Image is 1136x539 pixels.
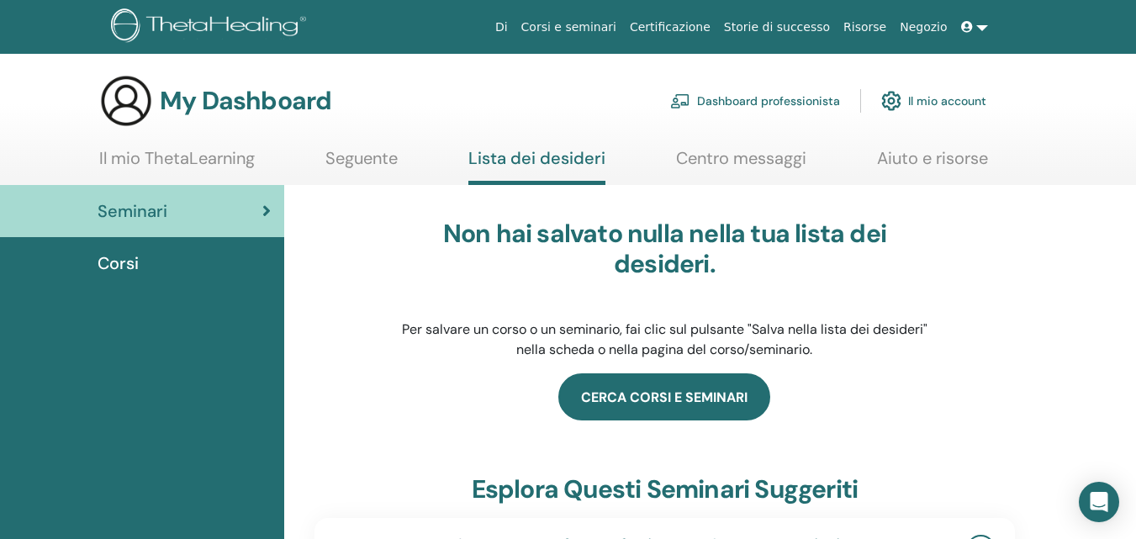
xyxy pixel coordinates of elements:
[676,148,806,181] a: Centro messaggi
[1079,482,1119,522] div: Open Intercom Messenger
[99,148,255,181] a: Il mio ThetaLearning
[623,12,717,43] a: Certificazione
[515,12,623,43] a: Corsi e seminari
[558,373,770,420] a: Cerca corsi e seminari
[472,474,859,505] h3: Esplora questi seminari suggeriti
[881,87,901,115] img: cog.svg
[670,82,840,119] a: Dashboard professionista
[893,12,954,43] a: Negozio
[98,251,139,276] span: Corsi
[111,8,312,46] img: logo.png
[717,12,837,43] a: Storie di successo
[399,320,929,360] p: Per salvare un corso o un seminario, fai clic sul pulsante "Salva nella lista dei desideri" nella...
[468,148,605,185] a: Lista dei desideri
[489,12,515,43] a: Di
[160,86,331,116] h3: My Dashboard
[881,82,986,119] a: Il mio account
[399,219,929,279] h3: Non hai salvato nulla nella tua lista dei desideri.
[325,148,398,181] a: Seguente
[877,148,988,181] a: Aiuto e risorse
[99,74,153,128] img: generic-user-icon.jpg
[98,198,167,224] span: Seminari
[837,12,893,43] a: Risorse
[670,93,690,108] img: chalkboard-teacher.svg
